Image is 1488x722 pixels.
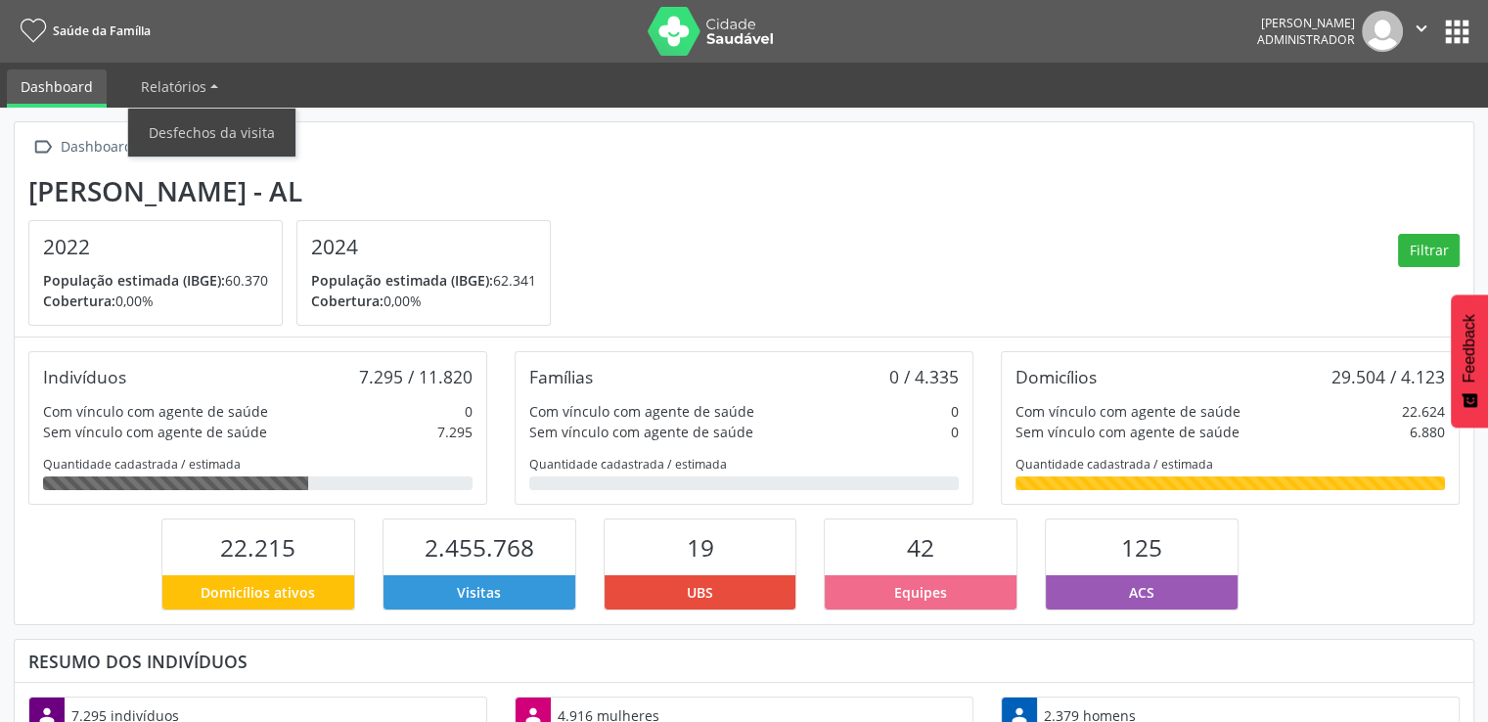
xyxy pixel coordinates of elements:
button: apps [1440,15,1474,49]
a: Desfechos da visita [128,115,295,150]
div: Com vínculo com agente de saúde [43,401,268,422]
div: Resumo dos indivíduos [28,651,1460,672]
span: 22.215 [220,531,295,564]
span: Domicílios ativos [201,582,315,603]
a:  Dashboard [28,133,136,161]
span: Relatórios [141,77,206,96]
span: Administrador [1257,31,1355,48]
div: 29.504 / 4.123 [1331,366,1445,387]
span: 19 [687,531,714,564]
div: 7.295 / 11.820 [359,366,473,387]
span: Cobertura: [311,292,383,310]
span: UBS [687,582,713,603]
i:  [1411,18,1432,39]
p: 60.370 [43,270,268,291]
span: 125 [1121,531,1162,564]
button:  [1403,11,1440,52]
span: 42 [907,531,934,564]
div: Famílias [529,366,593,387]
div: Sem vínculo com agente de saúde [43,422,267,442]
span: População estimada (IBGE): [311,271,493,290]
div: 0 [951,422,959,442]
a: Dashboard [7,69,107,108]
div: Quantidade cadastrada / estimada [1015,456,1445,473]
div: Quantidade cadastrada / estimada [529,456,959,473]
span: Saúde da Família [53,23,151,39]
div: 7.295 [437,422,473,442]
div: [PERSON_NAME] - AL [28,175,564,207]
span: ACS [1129,582,1154,603]
h4: 2022 [43,235,268,259]
div: Sem vínculo com agente de saúde [529,422,753,442]
p: 0,00% [43,291,268,311]
h4: 2024 [311,235,536,259]
img: img [1362,11,1403,52]
span: Cobertura: [43,292,115,310]
div: 6.880 [1410,422,1445,442]
div: [PERSON_NAME] [1257,15,1355,31]
div: Dashboard [57,133,136,161]
ul: Relatórios [127,108,296,158]
div: 0 [465,401,473,422]
div: Com vínculo com agente de saúde [1015,401,1240,422]
div: 22.624 [1402,401,1445,422]
a: Saúde da Família [14,15,151,47]
div: Quantidade cadastrada / estimada [43,456,473,473]
i:  [28,133,57,161]
div: Com vínculo com agente de saúde [529,401,754,422]
div: Domicílios [1015,366,1097,387]
span: 2.455.768 [425,531,534,564]
span: Feedback [1461,314,1478,383]
span: Equipes [894,582,947,603]
div: Sem vínculo com agente de saúde [1015,422,1240,442]
div: Indivíduos [43,366,126,387]
p: 0,00% [311,291,536,311]
button: Feedback - Mostrar pesquisa [1451,294,1488,428]
span: População estimada (IBGE): [43,271,225,290]
p: 62.341 [311,270,536,291]
button: Filtrar [1398,234,1460,267]
a: Relatórios [127,69,232,104]
span: Visitas [457,582,501,603]
div: 0 / 4.335 [889,366,959,387]
div: 0 [951,401,959,422]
